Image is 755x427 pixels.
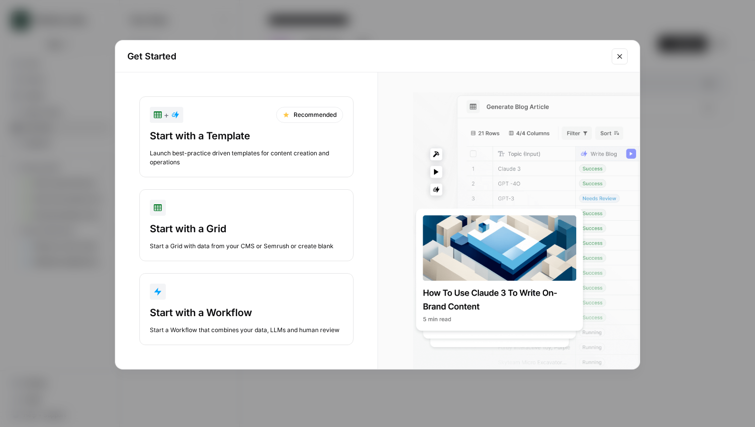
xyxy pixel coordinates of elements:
[612,48,628,64] button: Close modal
[150,242,343,251] div: Start a Grid with data from your CMS or Semrush or create blank
[276,107,343,123] div: Recommended
[150,306,343,320] div: Start with a Workflow
[150,326,343,335] div: Start a Workflow that combines your data, LLMs and human review
[150,129,343,143] div: Start with a Template
[150,149,343,167] div: Launch best-practice driven templates for content creation and operations
[150,222,343,236] div: Start with a Grid
[139,189,354,261] button: Start with a GridStart a Grid with data from your CMS or Semrush or create blank
[127,49,606,63] h2: Get Started
[139,96,354,177] button: +RecommendedStart with a TemplateLaunch best-practice driven templates for content creation and o...
[139,273,354,345] button: Start with a WorkflowStart a Workflow that combines your data, LLMs and human review
[154,109,179,121] div: +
